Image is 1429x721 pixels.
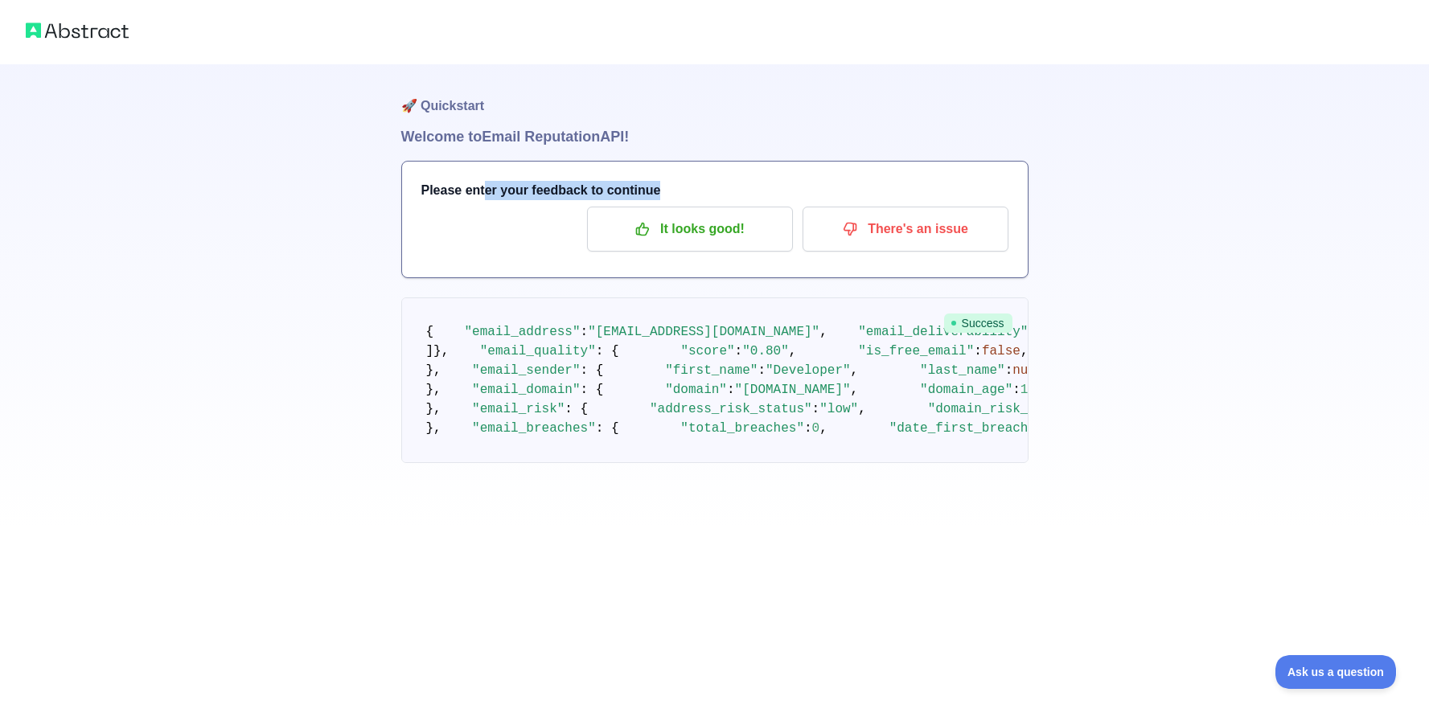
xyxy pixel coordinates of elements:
span: "Developer" [766,363,851,378]
span: : [735,344,743,358]
span: "email_address" [465,325,581,339]
span: { [426,325,434,339]
button: There's an issue [803,207,1008,252]
span: Success [944,313,1012,333]
span: "email_quality" [480,344,596,358]
h1: Welcome to Email Reputation API! [401,125,1029,148]
span: "first_name" [665,363,758,378]
span: : [581,325,589,339]
span: "score" [680,344,734,358]
span: , [1020,344,1029,358]
iframe: Toggle Customer Support [1275,655,1397,689]
p: There's an issue [815,215,996,243]
p: It looks good! [599,215,781,243]
span: "is_free_email" [858,344,974,358]
span: : { [565,402,588,416]
span: "email_domain" [472,383,580,397]
span: "domain_age" [920,383,1012,397]
span: "email_sender" [472,363,580,378]
span: : [1012,383,1020,397]
span: "domain_risk_status" [928,402,1082,416]
span: 1778 [1020,383,1051,397]
span: : [727,383,735,397]
span: "last_name" [920,363,1005,378]
span: , [851,363,859,378]
span: "domain" [665,383,727,397]
span: null [1012,363,1043,378]
span: "[DOMAIN_NAME]" [735,383,851,397]
span: "[EMAIL_ADDRESS][DOMAIN_NAME]" [588,325,819,339]
span: : { [596,344,619,358]
span: : { [596,421,619,436]
span: , [858,402,866,416]
span: 0 [812,421,820,436]
span: "email_deliverability" [858,325,1028,339]
span: "low" [819,402,858,416]
span: : [758,363,766,378]
span: : { [581,363,604,378]
span: "address_risk_status" [650,402,812,416]
span: , [819,421,827,436]
span: , [789,344,797,358]
span: , [819,325,827,339]
span: , [851,383,859,397]
span: : [974,344,982,358]
img: Abstract logo [26,19,129,42]
span: "date_first_breached" [889,421,1052,436]
span: : [812,402,820,416]
span: "email_breaches" [472,421,596,436]
span: : [1005,363,1013,378]
span: : { [581,383,604,397]
span: "email_risk" [472,402,565,416]
span: "0.80" [742,344,789,358]
span: false [982,344,1020,358]
button: It looks good! [587,207,793,252]
h3: Please enter your feedback to continue [421,181,1008,200]
h1: 🚀 Quickstart [401,64,1029,125]
span: "total_breaches" [680,421,804,436]
span: : [804,421,812,436]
